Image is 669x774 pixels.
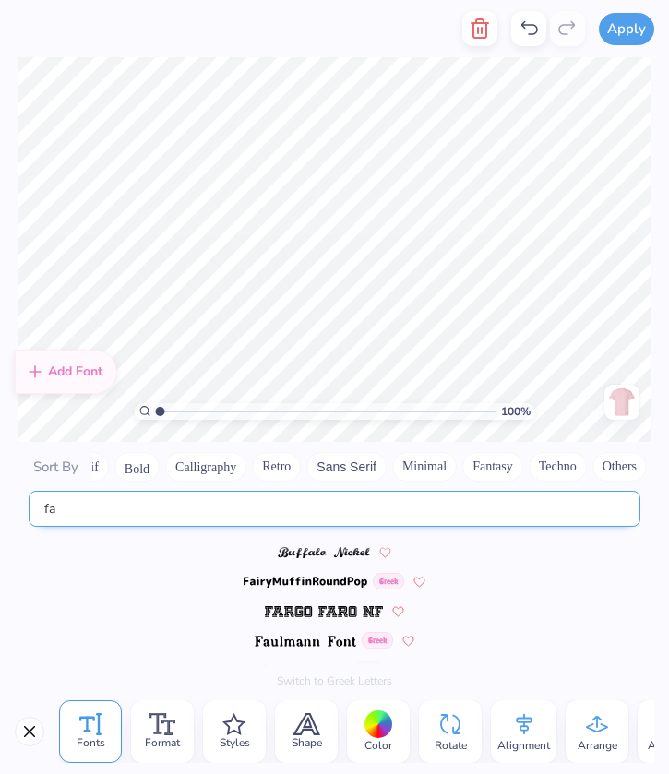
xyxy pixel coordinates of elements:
button: Apply [599,13,654,45]
span: Sort By [33,458,78,476]
span: Rotate [435,738,467,753]
span: 100 % [501,403,531,420]
img: Buffalo Nickel [278,547,369,558]
button: Minimal [392,452,457,482]
img: Faulmann SMP [263,665,349,676]
button: Calligraphy [165,452,246,482]
button: Close [15,717,44,746]
img: Back [607,387,637,417]
span: Greek [373,573,404,589]
input: Search [29,491,640,527]
button: Switch to Greek Letters [277,673,392,688]
div: Add Font [15,350,117,394]
span: Fonts [77,735,105,750]
span: Shape [292,735,322,750]
span: Alignment [497,738,550,753]
img: FairyMuffinRoundPop [244,577,366,588]
img: Faulmann Font [255,636,356,647]
span: Greek [353,661,385,678]
button: Techno [529,452,587,482]
button: Sans Serif [306,452,387,482]
span: Styles [220,735,250,750]
img: Fargo Faro NF [265,606,382,617]
button: Others [592,452,647,482]
button: Retro [252,452,301,482]
span: Format [145,735,180,750]
span: Color [364,738,392,753]
span: Greek [362,632,393,649]
button: Fantasy [462,452,523,482]
span: Arrange [578,738,617,753]
button: Bold [114,452,160,482]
